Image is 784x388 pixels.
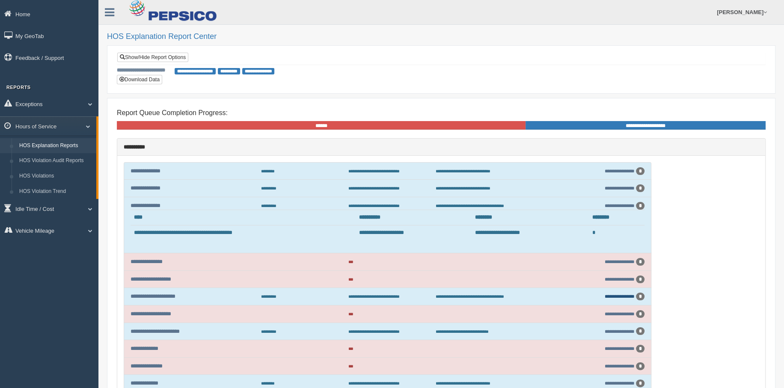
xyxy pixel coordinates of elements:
a: HOS Explanation Reports [15,138,96,154]
a: HOS Violation Trend [15,184,96,199]
a: HOS Violation Audit Reports [15,153,96,169]
a: Show/Hide Report Options [117,53,188,62]
h4: Report Queue Completion Progress: [117,109,766,117]
button: Download Data [117,75,162,84]
a: HOS Violations [15,169,96,184]
h2: HOS Explanation Report Center [107,33,775,41]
